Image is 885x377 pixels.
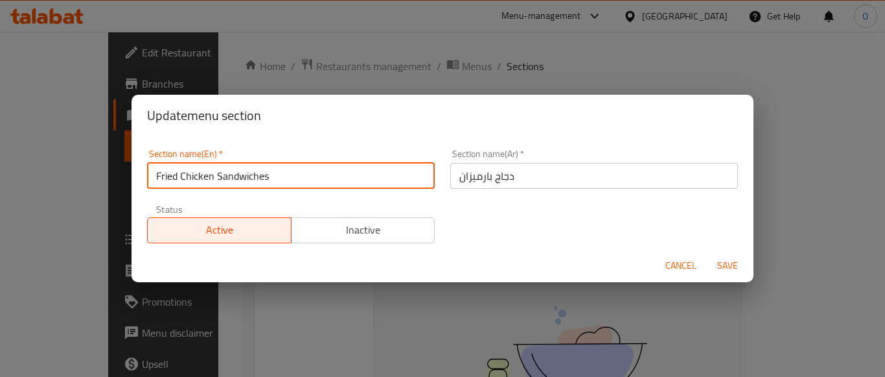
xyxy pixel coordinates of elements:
[147,163,435,189] input: Please enter section name(en)
[665,258,696,274] span: Cancel
[153,221,286,239] span: Active
[660,254,702,278] button: Cancel
[707,254,748,278] button: Save
[291,217,435,243] button: Inactive
[147,217,292,243] button: Active
[712,258,743,274] span: Save
[450,163,738,189] input: Please enter section name(ar)
[147,105,738,126] h2: Update menu section
[297,221,430,239] span: Inactive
